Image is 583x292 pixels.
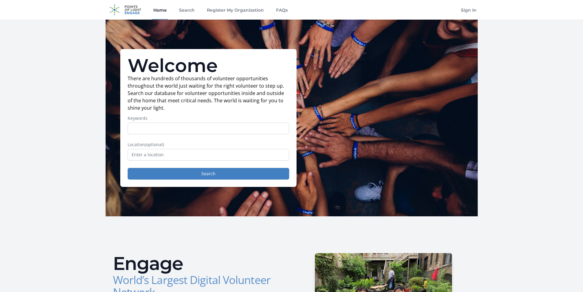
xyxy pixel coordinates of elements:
[128,115,289,121] label: Keywords
[128,142,289,148] label: Location
[113,254,287,273] h2: Engage
[128,56,289,75] h1: Welcome
[128,149,289,161] input: Enter a location
[145,142,164,147] span: (optional)
[128,75,289,112] p: There are hundreds of thousands of volunteer opportunities throughout the world just waiting for ...
[128,168,289,180] button: Search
